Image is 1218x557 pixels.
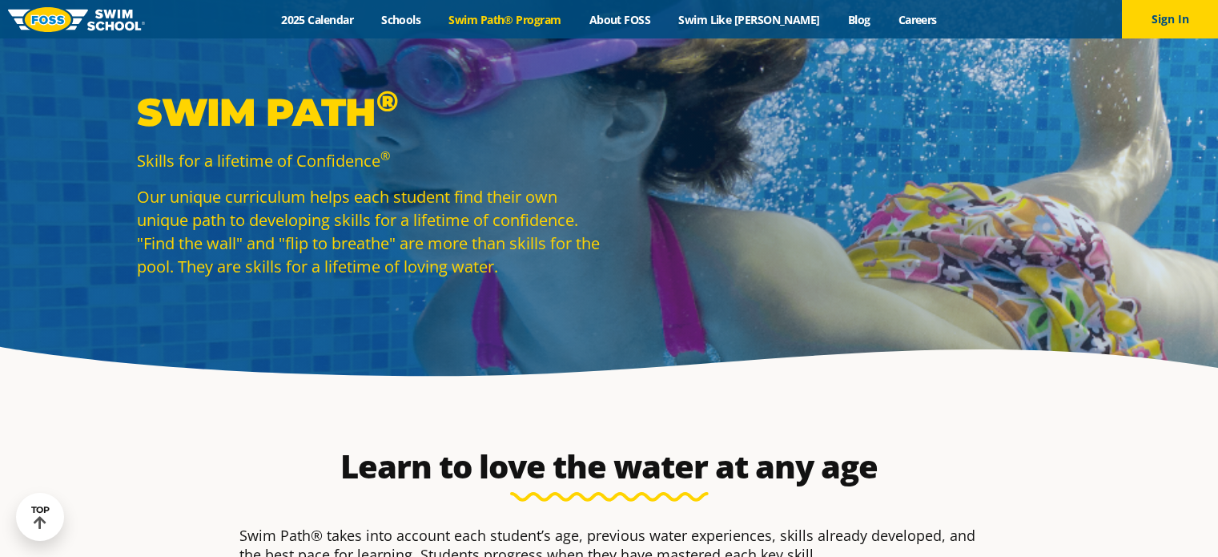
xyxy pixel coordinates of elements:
sup: ® [376,83,398,119]
div: TOP [31,505,50,530]
a: 2025 Calendar [267,12,368,27]
a: Swim Path® Program [435,12,575,27]
a: Blog [834,12,884,27]
a: Swim Like [PERSON_NAME] [665,12,834,27]
a: Careers [884,12,951,27]
sup: ® [380,147,390,163]
p: Our unique curriculum helps each student find their own unique path to developing skills for a li... [137,185,601,278]
img: FOSS Swim School Logo [8,7,145,32]
p: Skills for a lifetime of Confidence [137,149,601,172]
p: Swim Path [137,88,601,136]
a: About FOSS [575,12,665,27]
a: Schools [368,12,435,27]
h2: Learn to love the water at any age [231,447,987,486]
